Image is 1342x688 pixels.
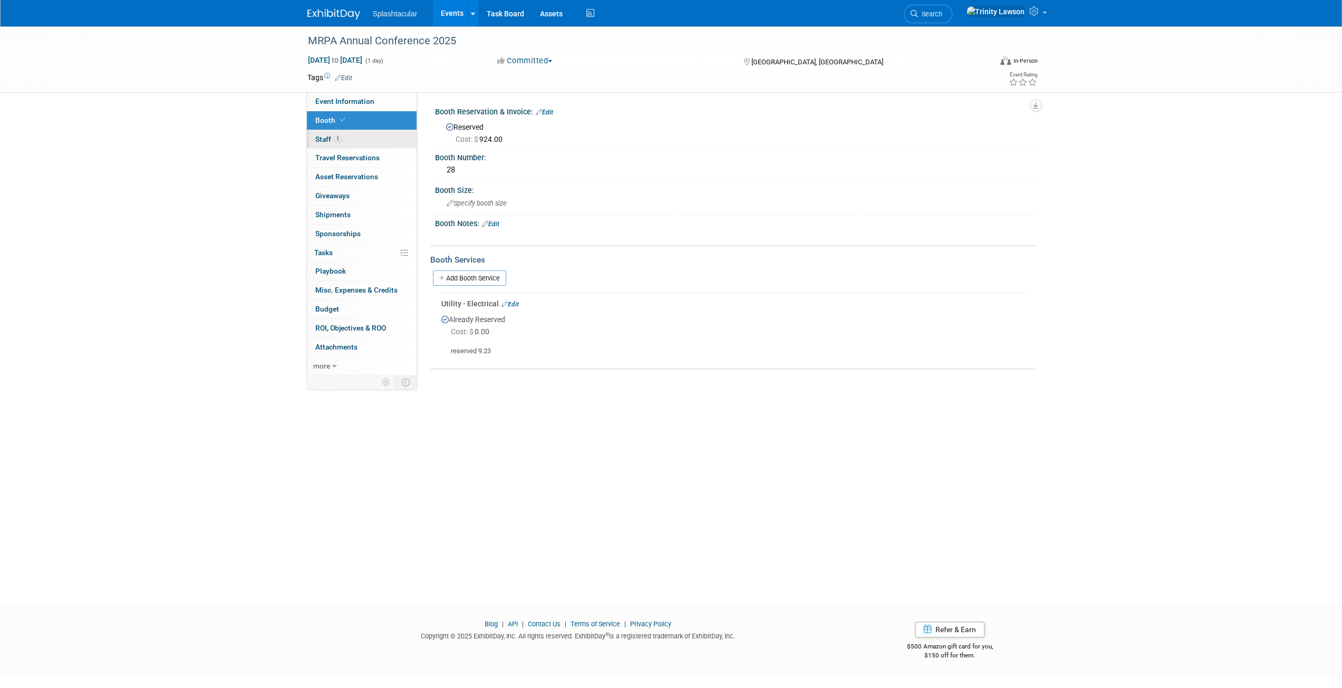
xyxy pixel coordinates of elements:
[307,206,417,224] a: Shipments
[630,620,671,628] a: Privacy Policy
[435,216,1035,229] div: Booth Notes:
[314,248,333,257] span: Tasks
[304,32,976,51] div: MRPA Annual Conference 2025
[315,286,398,294] span: Misc. Expenses & Credits
[307,300,417,318] a: Budget
[313,362,330,370] span: more
[315,229,361,238] span: Sponsorships
[441,298,1027,309] div: Utility - Electrical
[1000,56,1011,65] img: Format-Inperson.png
[307,187,417,205] a: Giveaways
[307,244,417,262] a: Tasks
[307,72,352,83] td: Tags
[315,191,350,200] span: Giveaways
[456,135,507,143] span: 924.00
[315,135,342,143] span: Staff
[364,57,383,64] span: (1 day)
[377,375,395,389] td: Personalize Event Tab Strip
[865,635,1035,660] div: $500 Amazon gift card for you,
[1012,57,1037,65] div: In-Person
[315,210,351,219] span: Shipments
[562,620,569,628] span: |
[307,338,417,356] a: Attachments
[334,135,342,143] span: 1
[340,117,345,123] i: Booth reservation complete
[307,55,363,65] span: [DATE] [DATE]
[451,327,494,336] span: 0.00
[307,111,417,130] a: Booth
[307,357,417,375] a: more
[315,172,378,181] span: Asset Reservations
[451,327,475,336] span: Cost: $
[315,153,380,162] span: Travel Reservations
[865,651,1035,660] div: $150 off for them.
[904,5,952,23] a: Search
[315,97,374,105] span: Event Information
[501,301,519,308] a: Edit
[447,199,507,207] span: Specify booth size
[622,620,629,628] span: |
[1008,72,1037,77] div: Event Rating
[443,162,1027,178] div: 28
[456,135,479,143] span: Cost: $
[918,10,942,18] span: Search
[571,620,620,628] a: Terms of Service
[966,6,1025,17] img: Trinity Lawson
[373,9,418,18] span: Splashtacular
[307,9,360,20] img: ExhibitDay
[435,182,1035,196] div: Booth Size:
[430,254,1035,266] div: Booth Services
[441,338,1027,356] div: reserved 9.23
[528,620,561,628] a: Contact Us
[335,74,352,82] a: Edit
[929,55,1038,71] div: Event Format
[443,119,1027,144] div: Reserved
[307,92,417,111] a: Event Information
[433,270,506,286] a: Add Booth Service
[519,620,526,628] span: |
[482,220,499,228] a: Edit
[330,56,340,64] span: to
[395,375,417,389] td: Toggle Event Tabs
[508,620,518,628] a: API
[915,622,984,637] a: Refer & Earn
[435,104,1035,118] div: Booth Reservation & Invoice:
[435,150,1035,163] div: Booth Number:
[307,629,849,641] div: Copyright © 2025 ExhibitDay, Inc. All rights reserved. ExhibitDay is a registered trademark of Ex...
[494,55,556,66] button: Committed
[315,343,358,351] span: Attachments
[307,281,417,299] a: Misc. Expenses & Credits
[315,267,346,275] span: Playbook
[536,109,553,116] a: Edit
[307,225,417,243] a: Sponsorships
[307,149,417,167] a: Travel Reservations
[441,309,1027,356] div: Already Reserved
[307,168,417,186] a: Asset Reservations
[751,58,883,66] span: [GEOGRAPHIC_DATA], [GEOGRAPHIC_DATA]
[315,324,386,332] span: ROI, Objectives & ROO
[307,319,417,337] a: ROI, Objectives & ROO
[307,262,417,280] a: Playbook
[605,632,609,637] sup: ®
[315,305,339,313] span: Budget
[485,620,498,628] a: Blog
[307,130,417,149] a: Staff1
[315,116,347,124] span: Booth
[499,620,506,628] span: |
